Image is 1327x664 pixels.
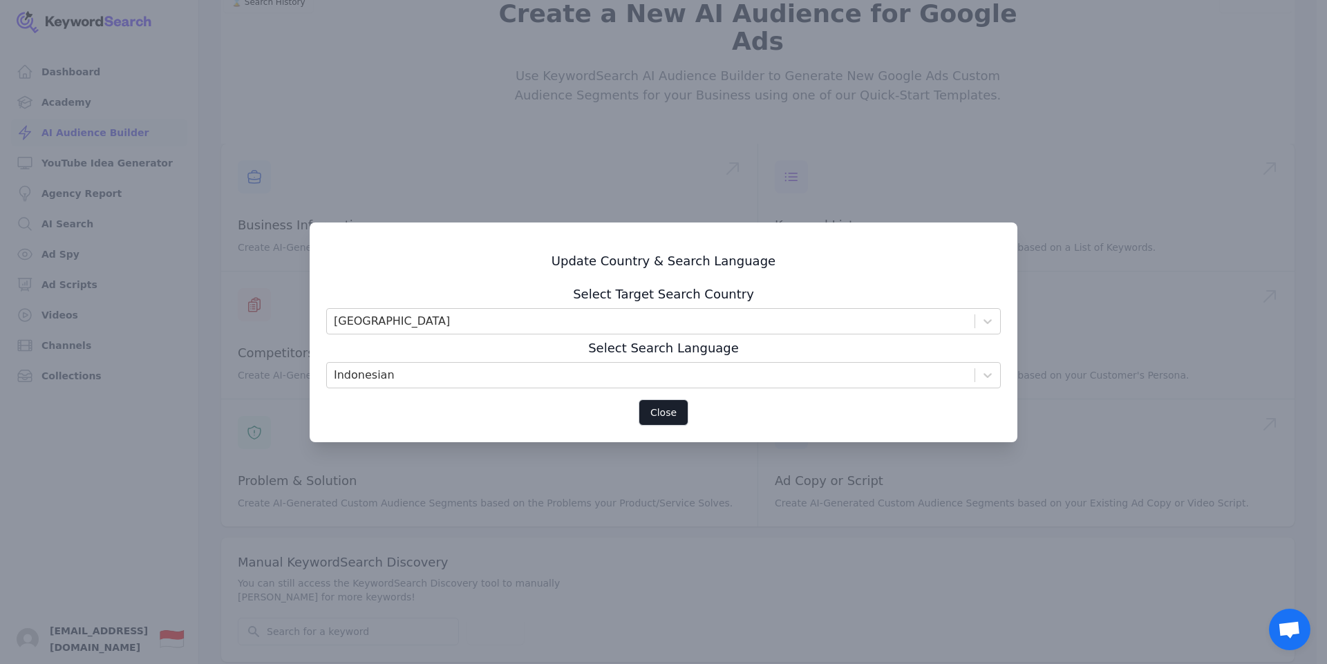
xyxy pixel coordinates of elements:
[1269,609,1310,650] a: Open chat
[326,253,1001,269] h3: Update Country & Search Language
[326,340,1001,357] h3: Select Search Language
[326,286,1001,303] h3: Select Target Search Country
[334,313,450,330] div: [GEOGRAPHIC_DATA]
[639,399,688,426] button: Close
[334,367,395,383] div: Indonesian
